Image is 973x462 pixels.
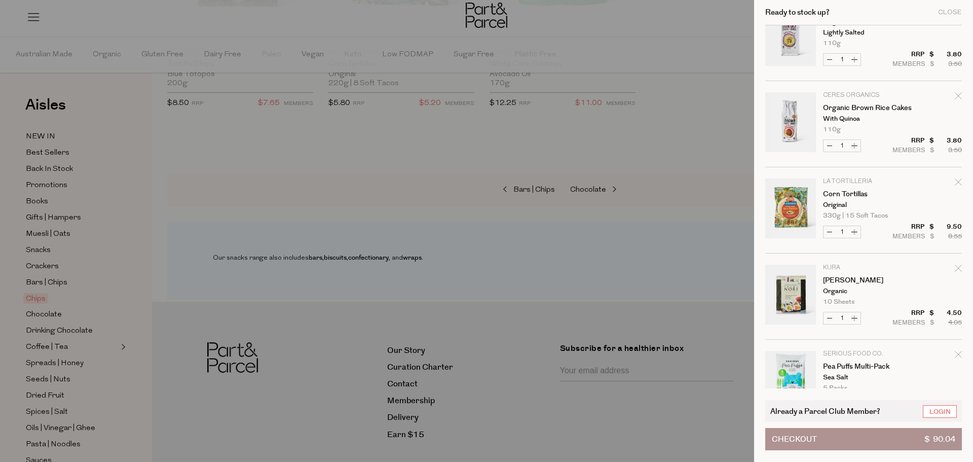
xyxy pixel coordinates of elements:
input: QTY Organic Brown Rice Cakes [836,140,848,152]
a: Organic Brown Rice Cakes [823,104,902,112]
a: Corn Tortillas [823,191,902,198]
p: Serious Food Co. [823,351,902,357]
p: With Quinoa [823,116,902,122]
span: Checkout [772,429,817,450]
span: $ 90.04 [924,429,955,450]
p: Original [823,202,902,208]
span: Already a Parcel Club Member? [770,405,880,417]
span: 5 Packs [823,385,847,392]
div: Close [938,9,962,16]
input: QTY Organic Black Rice Cakes [836,54,848,65]
div: Remove Organic Brown Rice Cakes [955,91,962,104]
p: Organic [823,288,902,295]
span: 110g [823,40,841,47]
span: 330g | 15 Soft Tacos [823,212,888,219]
div: Remove Sushi Nori [955,263,962,277]
p: Lightly Salted [823,29,902,36]
a: Organic Black Rice Cakes [823,18,902,25]
p: Ceres Organics [823,92,902,98]
div: Remove Corn Tortillas [955,177,962,191]
p: La Tortilleria [823,179,902,185]
a: Login [923,405,957,418]
button: Checkout$ 90.04 [765,428,962,450]
div: Remove Pea Puffs Multi-Pack [955,349,962,363]
a: Pea Puffs Multi-Pack [823,363,902,370]
span: 110g [823,126,841,133]
span: 10 Sheets [823,299,854,305]
p: Sea Salt [823,374,902,381]
input: QTY Sushi Nori [836,312,848,324]
p: Kura [823,265,902,271]
h2: Ready to stock up? [765,9,830,16]
input: QTY Corn Tortillas [836,226,848,238]
a: [PERSON_NAME] [823,277,902,284]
